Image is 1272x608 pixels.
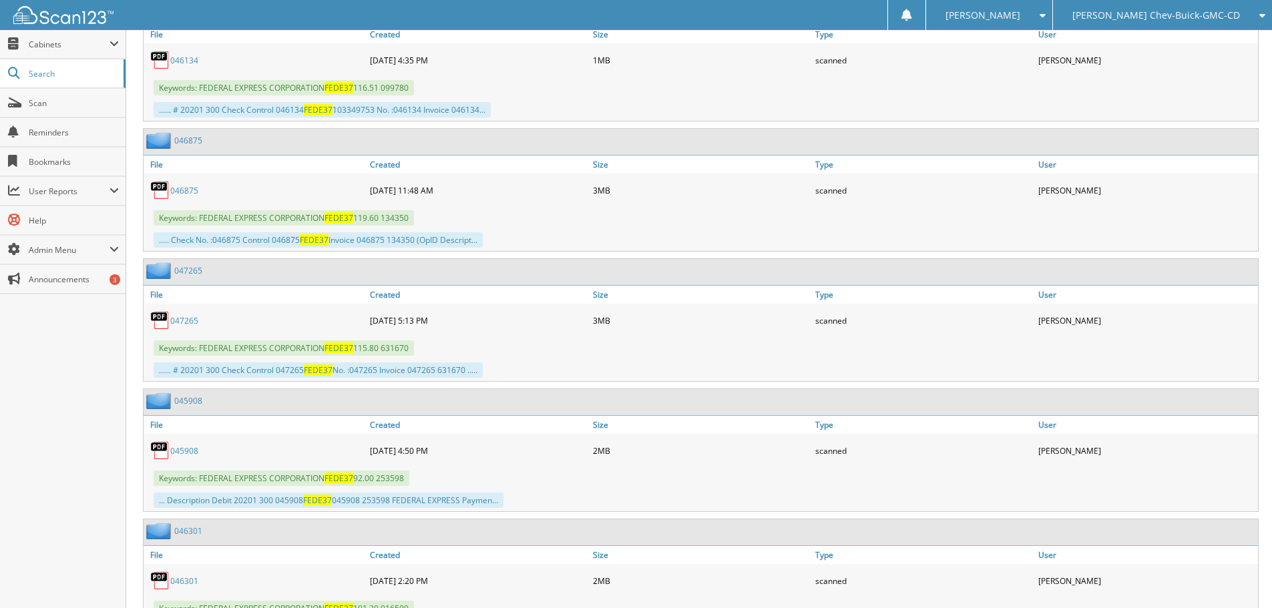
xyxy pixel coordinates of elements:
[367,437,590,464] div: [DATE] 4:50 PM
[144,25,367,43] a: File
[150,180,170,200] img: PDF.png
[154,340,414,356] span: Keywords: FEDERAL EXPRESS CORPORATION 115.80 631670
[590,546,813,564] a: Size
[144,546,367,564] a: File
[812,307,1035,334] div: scanned
[590,156,813,174] a: Size
[1035,25,1258,43] a: User
[29,156,119,168] span: Bookmarks
[154,232,483,248] div: ..... Check No. :046875 Control 046875 Invoice 046875 134350 (OpID Descript...
[367,156,590,174] a: Created
[812,47,1035,73] div: scanned
[13,6,114,24] img: scan123-logo-white.svg
[590,567,813,594] div: 2MB
[174,265,202,276] a: 047265
[325,82,353,93] span: FEDE37
[146,132,174,149] img: folder2.png
[29,97,119,109] span: Scan
[590,286,813,304] a: Size
[144,156,367,174] a: File
[154,210,414,226] span: Keywords: FEDERAL EXPRESS CORPORATION 119.60 134350
[146,523,174,539] img: folder2.png
[1072,11,1240,19] span: [PERSON_NAME] Chev-Buick-GMC-CD
[29,274,119,285] span: Announcements
[170,315,198,326] a: 047265
[812,416,1035,434] a: Type
[590,437,813,464] div: 2MB
[812,567,1035,594] div: scanned
[29,39,110,50] span: Cabinets
[144,286,367,304] a: File
[154,102,491,117] div: ...... # 20201 300 Check Control 046134 103349753 No. :046134 Invoice 046134...
[812,286,1035,304] a: Type
[367,307,590,334] div: [DATE] 5:13 PM
[367,177,590,204] div: [DATE] 11:48 AM
[29,68,117,79] span: Search
[812,156,1035,174] a: Type
[367,25,590,43] a: Created
[170,575,198,587] a: 046301
[150,440,170,461] img: PDF.png
[812,25,1035,43] a: Type
[154,80,414,95] span: Keywords: FEDERAL EXPRESS CORPORATION 116.51 099780
[1035,307,1258,334] div: [PERSON_NAME]
[590,177,813,204] div: 3MB
[154,493,503,508] div: ... Description Debit 20201 300 045908 045908 253598 FEDERAL EXPRESS Paymen...
[367,546,590,564] a: Created
[29,186,110,197] span: User Reports
[1035,177,1258,204] div: [PERSON_NAME]
[154,471,409,486] span: Keywords: FEDERAL EXPRESS CORPORATION 92.00 253598
[174,525,202,537] a: 046301
[367,416,590,434] a: Created
[1035,416,1258,434] a: User
[1035,156,1258,174] a: User
[1035,47,1258,73] div: [PERSON_NAME]
[110,274,120,285] div: 3
[590,307,813,334] div: 3MB
[170,185,198,196] a: 046875
[590,25,813,43] a: Size
[1035,286,1258,304] a: User
[150,571,170,591] img: PDF.png
[150,310,170,330] img: PDF.png
[325,212,353,224] span: FEDE37
[325,342,353,354] span: FEDE37
[29,215,119,226] span: Help
[154,362,483,378] div: ...... # 20201 300 Check Control 047265 No. :047265 Invoice 047265 631670 .....
[812,546,1035,564] a: Type
[1035,567,1258,594] div: [PERSON_NAME]
[174,135,202,146] a: 046875
[590,416,813,434] a: Size
[146,262,174,279] img: folder2.png
[812,177,1035,204] div: scanned
[812,437,1035,464] div: scanned
[1035,437,1258,464] div: [PERSON_NAME]
[325,473,353,484] span: FEDE37
[304,104,333,115] span: FEDE37
[29,127,119,138] span: Reminders
[367,47,590,73] div: [DATE] 4:35 PM
[170,55,198,66] a: 046134
[174,395,202,406] a: 045908
[367,286,590,304] a: Created
[29,244,110,256] span: Admin Menu
[146,392,174,409] img: folder2.png
[144,416,367,434] a: File
[150,50,170,70] img: PDF.png
[304,364,333,376] span: FEDE37
[300,234,329,246] span: FEDE37
[367,567,590,594] div: [DATE] 2:20 PM
[590,47,813,73] div: 1MB
[1035,546,1258,564] a: User
[170,445,198,457] a: 045908
[945,11,1020,19] span: [PERSON_NAME]
[303,495,332,506] span: FEDE37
